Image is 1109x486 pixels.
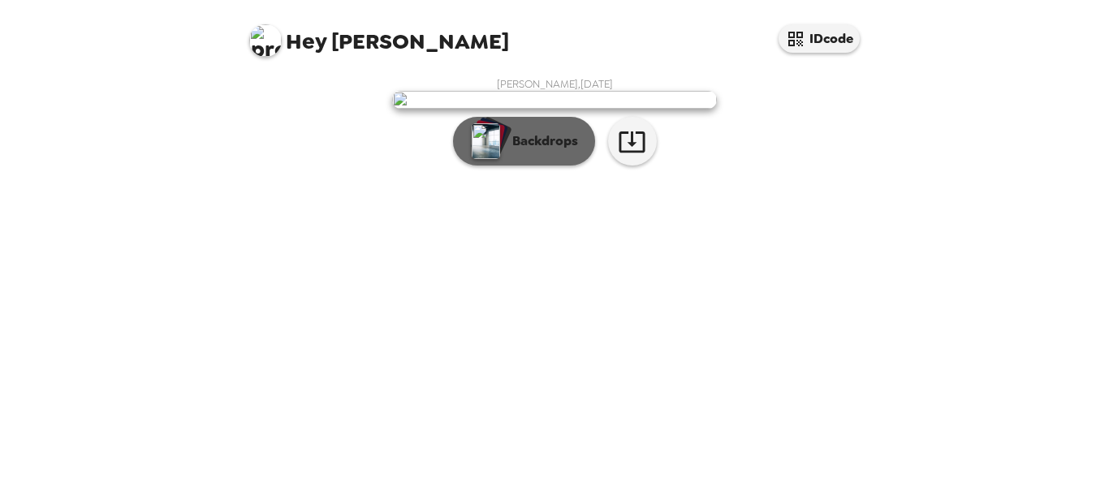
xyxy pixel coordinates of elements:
p: Backdrops [504,131,578,151]
span: [PERSON_NAME] , [DATE] [497,77,613,91]
span: Hey [286,27,326,56]
button: Backdrops [453,117,595,166]
img: user [392,91,717,109]
button: IDcode [779,24,860,53]
img: profile pic [249,24,282,57]
span: [PERSON_NAME] [249,16,509,53]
